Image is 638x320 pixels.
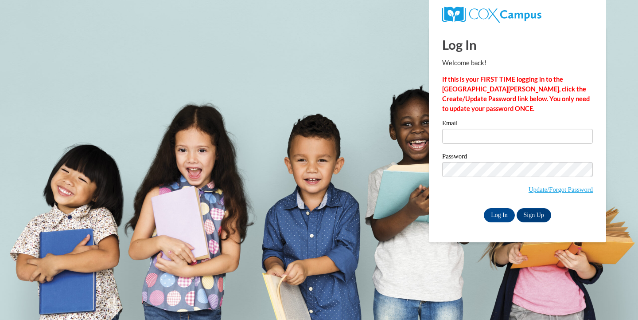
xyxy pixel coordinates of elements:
h1: Log In [442,36,593,54]
a: COX Campus [442,7,593,23]
label: Password [442,153,593,162]
a: Update/Forgot Password [529,186,593,193]
input: Log In [484,208,515,222]
p: Welcome back! [442,58,593,68]
img: COX Campus [442,7,541,23]
a: Sign Up [517,208,551,222]
strong: If this is your FIRST TIME logging in to the [GEOGRAPHIC_DATA][PERSON_NAME], click the Create/Upd... [442,75,590,112]
label: Email [442,120,593,129]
